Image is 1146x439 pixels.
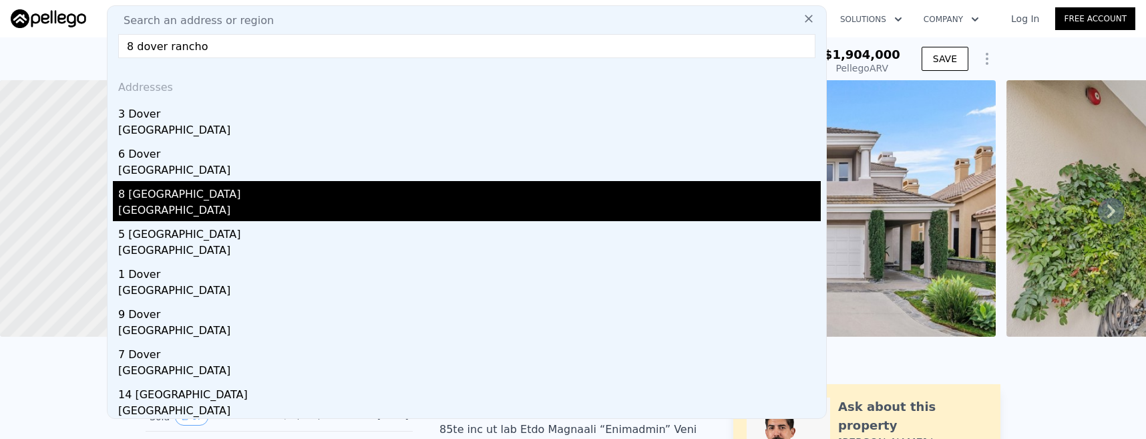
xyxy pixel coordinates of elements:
[118,34,815,58] input: Enter an address, city, region, neighborhood or zip code
[1055,7,1135,30] a: Free Account
[118,221,821,243] div: 5 [GEOGRAPHIC_DATA]
[118,261,821,283] div: 1 Dover
[922,47,968,71] button: SAVE
[11,9,86,28] img: Pellego
[118,363,821,382] div: [GEOGRAPHIC_DATA]
[118,243,821,261] div: [GEOGRAPHIC_DATA]
[824,61,900,75] div: Pellego ARV
[118,403,821,422] div: [GEOGRAPHIC_DATA]
[824,47,900,61] span: $1,904,000
[829,7,913,31] button: Solutions
[118,162,821,181] div: [GEOGRAPHIC_DATA]
[838,398,987,435] div: Ask about this property
[974,45,1000,72] button: Show Options
[118,323,821,341] div: [GEOGRAPHIC_DATA]
[118,122,821,141] div: [GEOGRAPHIC_DATA]
[995,12,1055,25] a: Log In
[118,382,821,403] div: 14 [GEOGRAPHIC_DATA]
[118,141,821,162] div: 6 Dover
[118,101,821,122] div: 3 Dover
[113,69,821,101] div: Addresses
[113,13,274,29] span: Search an address or region
[118,181,821,202] div: 8 [GEOGRAPHIC_DATA]
[118,283,821,301] div: [GEOGRAPHIC_DATA]
[118,301,821,323] div: 9 Dover
[118,202,821,221] div: [GEOGRAPHIC_DATA]
[913,7,990,31] button: Company
[118,341,821,363] div: 7 Dover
